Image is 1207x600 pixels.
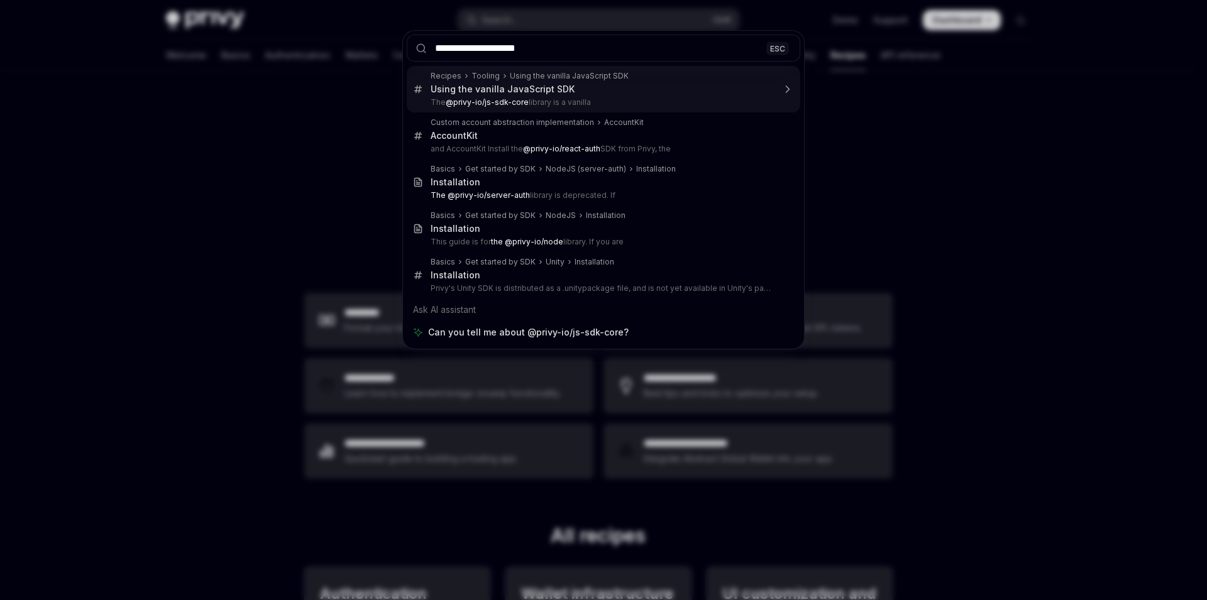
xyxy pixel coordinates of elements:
[604,117,644,128] div: AccountKit
[431,190,774,200] p: library is deprecated. If
[546,210,576,221] div: NodeJS
[546,257,565,267] div: Unity
[586,210,626,221] div: Installation
[431,283,774,293] p: Privy's Unity SDK is distributed as a .unitypackage file, and is not yet available in Unity's packag
[431,97,774,107] p: The library is a vanilla
[431,144,774,154] p: and AccountKit Install the SDK from Privy, the
[465,164,536,174] div: Get started by SDK
[407,298,800,321] div: Ask AI assistant
[636,164,676,174] div: Installation
[523,144,600,153] b: @privy-io/react-auth
[766,41,789,55] div: ESC
[431,190,530,200] b: The @privy-io/server-auth
[491,237,563,246] b: the @privy-io/node
[431,270,480,281] div: Installation
[546,164,626,174] div: NodeJS (server-auth)
[575,257,614,267] div: Installation
[431,223,480,234] div: Installation
[431,84,575,95] div: Using the vanilla JavaScript SDK
[431,210,455,221] div: Basics
[428,326,629,339] span: Can you tell me about @privy-io/js-sdk-core?
[431,164,455,174] div: Basics
[471,71,500,81] div: Tooling
[465,257,536,267] div: Get started by SDK
[431,177,480,188] div: Installation
[431,130,478,141] div: AccountKit
[431,117,594,128] div: Custom account abstraction implementation
[431,71,461,81] div: Recipes
[465,210,536,221] div: Get started by SDK
[446,97,529,107] b: @privy-io/js-sdk-core
[431,257,455,267] div: Basics
[510,71,629,81] div: Using the vanilla JavaScript SDK
[431,237,774,247] p: This guide is for library. If you are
